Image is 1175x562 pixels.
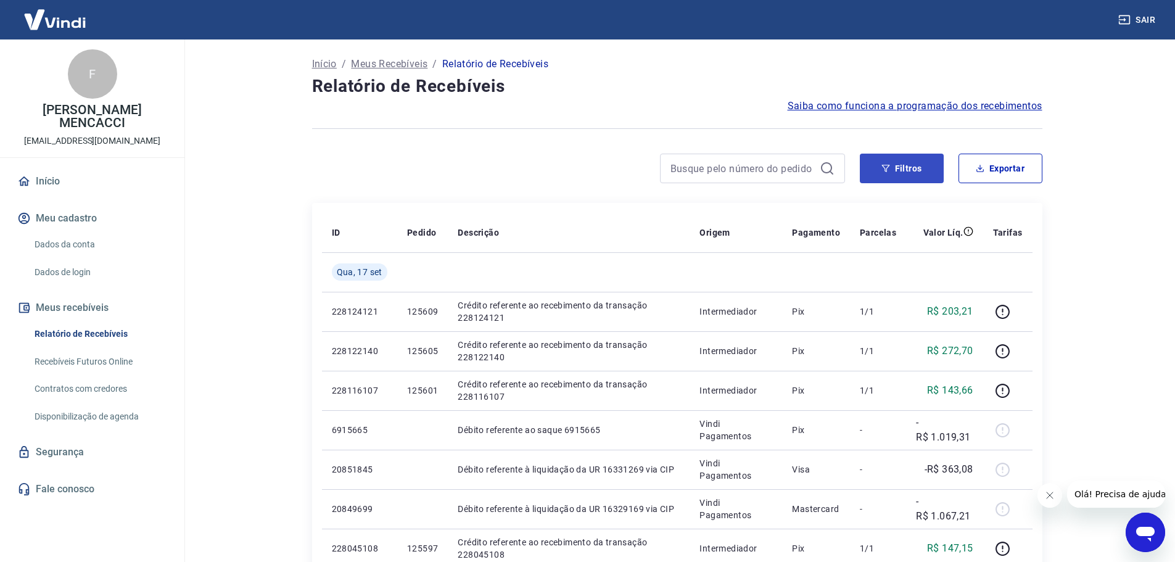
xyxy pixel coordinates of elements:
[699,305,772,318] p: Intermediador
[15,168,170,195] a: Início
[30,404,170,429] a: Disponibilização de agenda
[30,232,170,257] a: Dados da conta
[332,305,387,318] p: 228124121
[792,384,840,397] p: Pix
[458,378,680,403] p: Crédito referente ao recebimento da transação 228116107
[860,503,896,515] p: -
[407,384,438,397] p: 125601
[1116,9,1160,31] button: Sair
[407,305,438,318] p: 125609
[332,226,340,239] p: ID
[407,542,438,555] p: 125597
[860,542,896,555] p: 1/1
[792,463,840,476] p: Visa
[788,99,1042,114] a: Saiba como funciona a programação dos recebimentos
[792,226,840,239] p: Pagamento
[458,536,680,561] p: Crédito referente ao recebimento da transação 228045108
[30,260,170,285] a: Dados de login
[15,205,170,232] button: Meu cadastro
[342,57,346,72] p: /
[458,299,680,324] p: Crédito referente ao recebimento da transação 228124121
[927,541,973,556] p: R$ 147,15
[792,503,840,515] p: Mastercard
[30,321,170,347] a: Relatório de Recebíveis
[442,57,548,72] p: Relatório de Recebíveis
[860,384,896,397] p: 1/1
[332,384,387,397] p: 228116107
[927,383,973,398] p: R$ 143,66
[860,424,896,436] p: -
[1067,481,1165,508] iframe: Mensagem da empresa
[332,542,387,555] p: 228045108
[860,154,944,183] button: Filtros
[312,57,337,72] a: Início
[916,494,973,524] p: -R$ 1.067,21
[15,1,95,38] img: Vindi
[959,154,1042,183] button: Exportar
[699,542,772,555] p: Intermediador
[699,418,772,442] p: Vindi Pagamentos
[7,9,104,19] span: Olá! Precisa de ajuda?
[332,503,387,515] p: 20849699
[24,134,160,147] p: [EMAIL_ADDRESS][DOMAIN_NAME]
[670,159,815,178] input: Busque pelo número do pedido
[337,266,382,278] span: Qua, 17 set
[312,74,1042,99] h4: Relatório de Recebíveis
[30,376,170,402] a: Contratos com credores
[916,415,973,445] p: -R$ 1.019,31
[458,463,680,476] p: Débito referente à liquidação da UR 16331269 via CIP
[792,305,840,318] p: Pix
[923,226,963,239] p: Valor Líq.
[993,226,1023,239] p: Tarifas
[15,294,170,321] button: Meus recebíveis
[458,424,680,436] p: Débito referente ao saque 6915665
[792,424,840,436] p: Pix
[860,463,896,476] p: -
[30,349,170,374] a: Recebíveis Futuros Online
[925,462,973,477] p: -R$ 363,08
[699,345,772,357] p: Intermediador
[407,345,438,357] p: 125605
[458,226,499,239] p: Descrição
[927,344,973,358] p: R$ 272,70
[68,49,117,99] div: F
[860,305,896,318] p: 1/1
[699,457,772,482] p: Vindi Pagamentos
[10,104,175,130] p: [PERSON_NAME] MENCACCI
[458,503,680,515] p: Débito referente à liquidação da UR 16329169 via CIP
[432,57,437,72] p: /
[699,384,772,397] p: Intermediador
[351,57,427,72] a: Meus Recebíveis
[792,345,840,357] p: Pix
[1037,483,1062,508] iframe: Fechar mensagem
[15,476,170,503] a: Fale conosco
[792,542,840,555] p: Pix
[332,424,387,436] p: 6915665
[332,345,387,357] p: 228122140
[458,339,680,363] p: Crédito referente ao recebimento da transação 228122140
[860,345,896,357] p: 1/1
[407,226,436,239] p: Pedido
[699,226,730,239] p: Origem
[927,304,973,319] p: R$ 203,21
[860,226,896,239] p: Parcelas
[15,439,170,466] a: Segurança
[1126,513,1165,552] iframe: Botão para abrir a janela de mensagens
[699,497,772,521] p: Vindi Pagamentos
[332,463,387,476] p: 20851845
